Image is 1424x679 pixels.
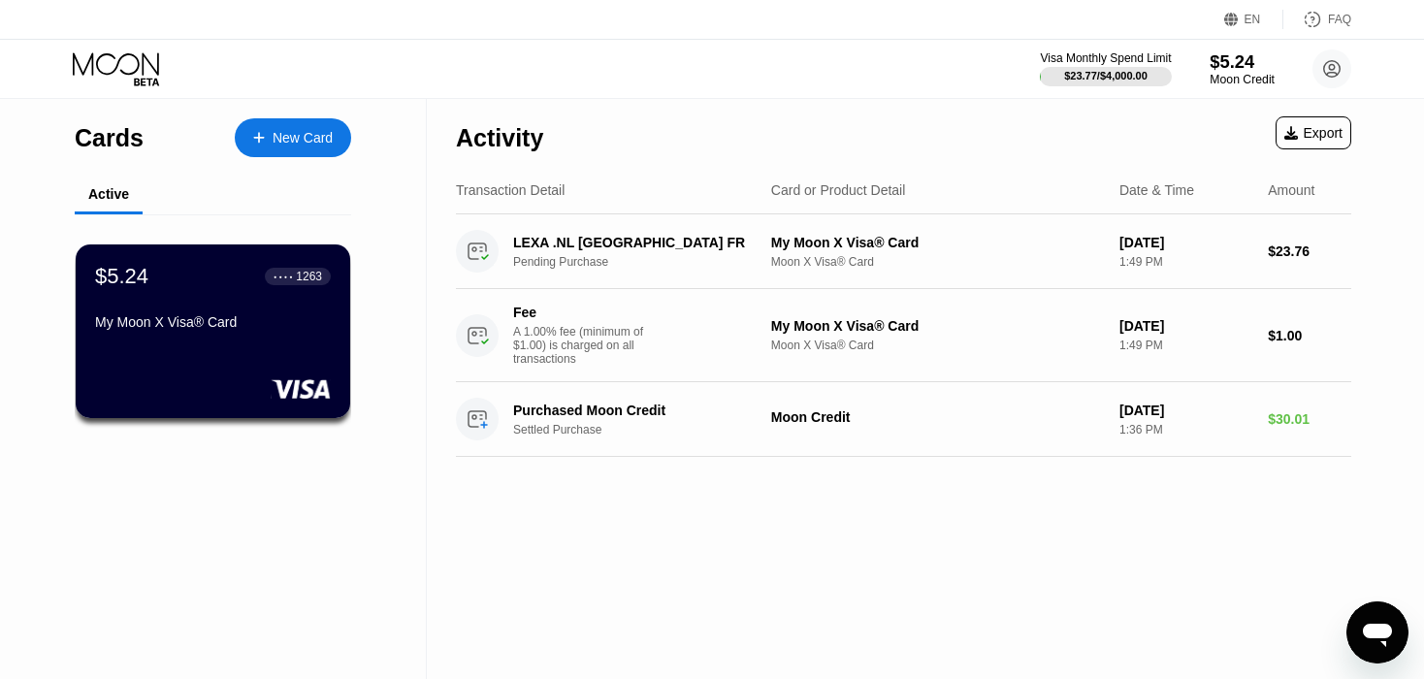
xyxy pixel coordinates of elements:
div: Export [1276,116,1351,149]
div: Visa Monthly Spend Limit [1040,51,1171,65]
div: LEXA .NL [GEOGRAPHIC_DATA] FRPending PurchaseMy Moon X Visa® CardMoon X Visa® Card[DATE]1:49 PM$2... [456,214,1351,289]
div: Transaction Detail [456,182,565,198]
div: [DATE] [1119,318,1252,334]
div: FAQ [1328,13,1351,26]
div: 1263 [296,270,322,283]
div: [DATE] [1119,403,1252,418]
div: My Moon X Visa® Card [95,314,331,330]
div: $5.24● ● ● ●1263My Moon X Visa® Card [76,244,350,418]
div: Export [1284,125,1343,141]
div: [DATE] [1119,235,1252,250]
div: FAQ [1283,10,1351,29]
div: Moon Credit [771,409,1104,425]
div: Purchased Moon CreditSettled PurchaseMoon Credit[DATE]1:36 PM$30.01 [456,382,1351,457]
div: EN [1224,10,1283,29]
iframe: Button to launch messaging window [1346,601,1408,663]
div: 1:49 PM [1119,339,1252,352]
div: $30.01 [1268,411,1351,427]
div: Pending Purchase [513,255,783,269]
div: Active [88,186,129,202]
div: Moon Credit [1210,73,1275,86]
div: New Card [235,118,351,157]
div: Moon X Visa® Card [771,255,1104,269]
div: $23.77 / $4,000.00 [1064,70,1148,81]
div: Moon X Visa® Card [771,339,1104,352]
div: New Card [273,130,333,146]
div: $1.00 [1268,328,1351,343]
div: Settled Purchase [513,423,783,436]
div: $5.24 [1210,51,1275,72]
div: Activity [456,124,543,152]
div: FeeA 1.00% fee (minimum of $1.00) is charged on all transactionsMy Moon X Visa® CardMoon X Visa® ... [456,289,1351,382]
div: Visa Monthly Spend Limit$23.77/$4,000.00 [1040,51,1171,86]
div: Amount [1268,182,1314,198]
div: Purchased Moon Credit [513,403,763,418]
div: Card or Product Detail [771,182,906,198]
div: $23.76 [1268,243,1351,259]
div: My Moon X Visa® Card [771,235,1104,250]
div: A 1.00% fee (minimum of $1.00) is charged on all transactions [513,325,659,366]
div: Date & Time [1119,182,1194,198]
div: 1:36 PM [1119,423,1252,436]
div: EN [1245,13,1261,26]
div: Cards [75,124,144,152]
div: $5.24 [95,264,148,289]
div: LEXA .NL [GEOGRAPHIC_DATA] FR [513,235,763,250]
div: ● ● ● ● [274,274,293,279]
div: My Moon X Visa® Card [771,318,1104,334]
div: $5.24Moon Credit [1210,51,1275,86]
div: 1:49 PM [1119,255,1252,269]
div: Fee [513,305,649,320]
